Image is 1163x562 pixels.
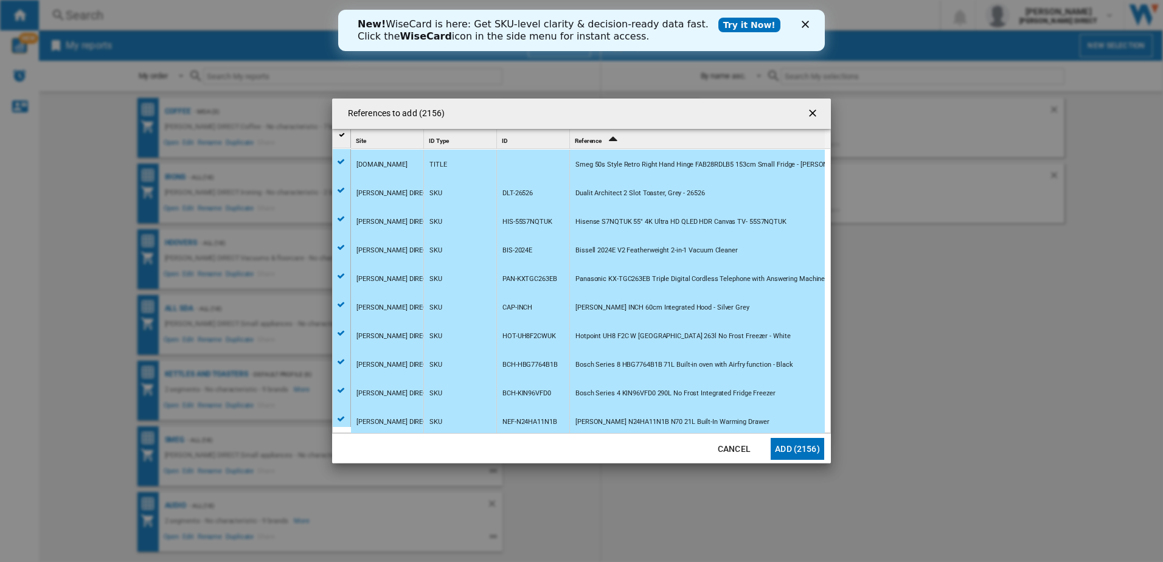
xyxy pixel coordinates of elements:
div: SKU [429,408,442,436]
div: TITLE [429,151,447,179]
div: SKU [429,351,442,379]
iframe: Intercom live chat banner [338,10,825,51]
div: [PERSON_NAME] DIRECT [356,208,431,236]
div: SKU [429,237,442,265]
div: SKU [429,179,442,207]
div: Sort None [499,130,569,148]
div: CAP-INCH [502,294,532,322]
div: Hisense S7NQTUK 55" 4K Ultra HD QLED HDR Canvas TV- 55S7NQTUK [575,208,786,236]
div: Sort Ascending [572,130,825,148]
div: Bosch Series 8 HBG7764B1B 71L Built-in oven with Airfry function - Black [575,351,793,379]
button: Add (2156) [771,438,824,460]
div: SKU [429,265,442,293]
div: Hotpoint UH8 F2C W [GEOGRAPHIC_DATA] 263l No Frost Freezer - White [575,322,790,350]
div: SKU [429,208,442,236]
div: HOT-UH8F2CWUK [502,322,556,350]
h4: References to add (2156) [342,108,445,120]
span: ID [502,137,508,144]
div: SKU [429,294,442,322]
div: [PERSON_NAME] DIRECT [356,351,431,379]
div: Sort None [353,130,423,148]
div: PAN-KXTGC263EB [502,265,557,293]
div: Bissell 2024E V2 Featherweight 2-in-1 Vacuum Cleaner [575,237,738,265]
div: BCH-HBG7764B1B [502,351,558,379]
span: ID Type [429,137,449,144]
div: [PERSON_NAME] DIRECT [356,294,431,322]
div: SKU [429,322,442,350]
div: DLT-26526 [502,179,533,207]
div: Dualit Architect 2 Slot Toaster, Grey - 26526 [575,179,705,207]
div: [PERSON_NAME] N24HA11N1B N70 21L Built-In Warming Drawer [575,408,769,436]
div: [PERSON_NAME] DIRECT [356,179,431,207]
div: BCH-KIN96VFD0 [502,380,551,408]
div: Panasonic KX-TGC263EB Triple Digital Cordless Telephone with Answering Machine [575,265,825,293]
div: ID Sort None [499,130,569,148]
button: getI18NText('BUTTONS.CLOSE_DIALOG') [802,102,826,126]
div: ID Type Sort None [426,130,496,148]
div: Bosch Series 4 KIN96VFD0 290L No Frost Integrated Fridge Freezer [575,380,776,408]
div: [PERSON_NAME] INCH 60cm Integrated Hood - Silver Grey [575,294,749,322]
div: [PERSON_NAME] DIRECT [356,380,431,408]
div: Sort None [426,130,496,148]
span: Reference [575,137,602,144]
div: Site Sort None [353,130,423,148]
button: Cancel [707,438,761,460]
ng-md-icon: getI18NText('BUTTONS.CLOSE_DIALOG') [807,107,821,122]
div: SKU [429,380,442,408]
div: Close [463,11,476,18]
div: [DOMAIN_NAME] [356,151,408,179]
div: [PERSON_NAME] DIRECT [356,237,431,265]
span: Site [356,137,366,144]
div: BIS-2024E [502,237,532,265]
div: [PERSON_NAME] DIRECT [356,322,431,350]
div: [PERSON_NAME] DIRECT [356,265,431,293]
div: NEF-N24HA11N1B [502,408,557,436]
div: Smeg 50s Style Retro Right Hand Hinge FAB28RDLB5 153cm Small Fridge - [PERSON_NAME] - D Rated [575,151,880,179]
span: Sort Ascending [603,137,622,144]
div: Reference Sort Ascending [572,130,825,148]
div: HIS-55S7NQTUK [502,208,552,236]
div: [PERSON_NAME] DIRECT [356,408,431,436]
